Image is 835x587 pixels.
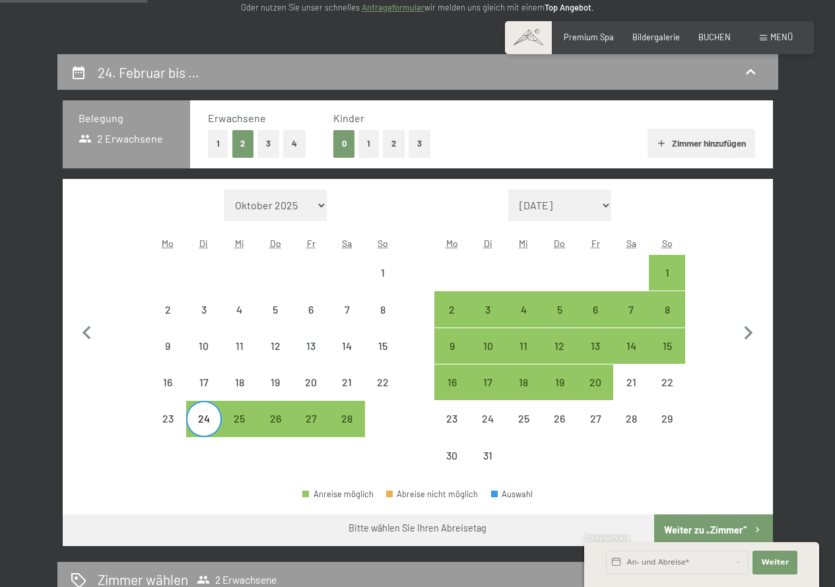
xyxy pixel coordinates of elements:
div: Mon Feb 23 2026 [150,401,185,436]
div: Abreise möglich [578,328,613,364]
abbr: Donnerstag [270,238,281,249]
div: Abreise nicht möglich [434,438,470,473]
abbr: Mittwoch [235,238,244,249]
div: 17 [187,377,220,410]
div: Abreise nicht möglich [293,364,329,400]
div: Thu Mar 05 2026 [542,291,578,327]
div: Fri Mar 27 2026 [578,401,613,436]
div: Tue Mar 31 2026 [470,438,506,473]
div: Abreise nicht möglich [506,401,541,436]
div: Thu Feb 26 2026 [257,401,293,436]
div: 5 [259,304,292,337]
div: 1 [650,267,683,300]
button: 4 [283,130,306,157]
button: 1 [358,130,379,157]
div: Abreise möglich [506,328,541,364]
div: Sat Mar 07 2026 [613,291,649,327]
div: 23 [436,413,469,446]
button: 3 [409,130,430,157]
div: Abreise möglich [649,328,685,364]
div: Thu Mar 26 2026 [542,401,578,436]
div: Fri Mar 06 2026 [578,291,613,327]
abbr: Freitag [591,238,600,249]
div: 24 [471,413,504,446]
div: Mon Mar 30 2026 [434,438,470,473]
div: Abreise möglich [578,364,613,400]
div: 25 [223,413,256,446]
span: 2 Erwachsene [79,131,164,146]
div: 24 [187,413,220,446]
button: Weiter [752,551,797,574]
div: Abreise nicht möglich [365,364,401,400]
div: 30 [436,450,469,483]
div: 18 [223,377,256,410]
div: 21 [615,377,648,410]
div: Abreise nicht möglich [329,364,365,400]
div: Sun Mar 15 2026 [649,328,685,364]
span: Weiter [761,557,789,568]
div: 8 [366,304,399,337]
div: 12 [543,341,576,374]
div: 10 [471,341,504,374]
div: Abreise möglich [186,401,222,436]
div: Abreise nicht möglich [222,328,257,364]
div: 22 [650,377,683,410]
div: Sun Mar 08 2026 [649,291,685,327]
div: Sun Mar 22 2026 [649,364,685,400]
div: Thu Feb 05 2026 [257,291,293,327]
div: Abreise möglich [613,328,649,364]
div: 21 [331,377,364,410]
div: Sat Feb 07 2026 [329,291,365,327]
h2: 24. Februar bis … [98,64,199,81]
div: Abreise nicht möglich [257,328,293,364]
div: 3 [471,304,504,337]
div: Abreise möglich [434,364,470,400]
div: Sat Mar 28 2026 [613,401,649,436]
button: 2 [232,130,254,157]
strong: Top Angebot. [545,2,594,13]
div: Abreise möglich [613,291,649,327]
a: Bildergalerie [632,32,680,42]
div: 1 [366,267,399,300]
div: 20 [579,377,612,410]
div: Abreise möglich [470,364,506,400]
div: Tue Mar 17 2026 [470,364,506,400]
div: 25 [507,413,540,446]
a: Anfrageformular [362,2,424,13]
div: 11 [223,341,256,374]
div: Fri Mar 13 2026 [578,328,613,364]
div: Abreise nicht möglich [329,291,365,327]
div: Sun Feb 22 2026 [365,364,401,400]
div: Sun Mar 29 2026 [649,401,685,436]
div: Abreise möglich [434,291,470,327]
div: 17 [471,377,504,410]
div: Abreise nicht möglich [613,364,649,400]
div: Sun Mar 01 2026 [649,255,685,291]
div: Wed Mar 18 2026 [506,364,541,400]
div: Tue Feb 03 2026 [186,291,222,327]
div: 19 [543,377,576,410]
span: Erwachsene [208,112,266,124]
div: Sun Feb 08 2026 [365,291,401,327]
div: Abreise möglich [506,291,541,327]
div: 18 [507,377,540,410]
div: Fri Feb 20 2026 [293,364,329,400]
span: BUCHEN [698,32,731,42]
div: Abreise nicht möglich [186,364,222,400]
div: Mon Mar 02 2026 [434,291,470,327]
button: 0 [333,130,355,157]
div: Wed Feb 04 2026 [222,291,257,327]
div: 13 [579,341,612,374]
div: Abreise nicht möglich [293,328,329,364]
div: Abreise möglich [222,401,257,436]
div: 2 [151,304,184,337]
div: Fri Feb 13 2026 [293,328,329,364]
div: Abreise nicht möglich [257,364,293,400]
div: Abreise möglich [506,364,541,400]
button: Nächster Monat [735,190,762,474]
div: Sat Mar 14 2026 [613,328,649,364]
div: Thu Mar 12 2026 [542,328,578,364]
button: 2 [383,130,405,157]
span: Premium Spa [564,32,614,42]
